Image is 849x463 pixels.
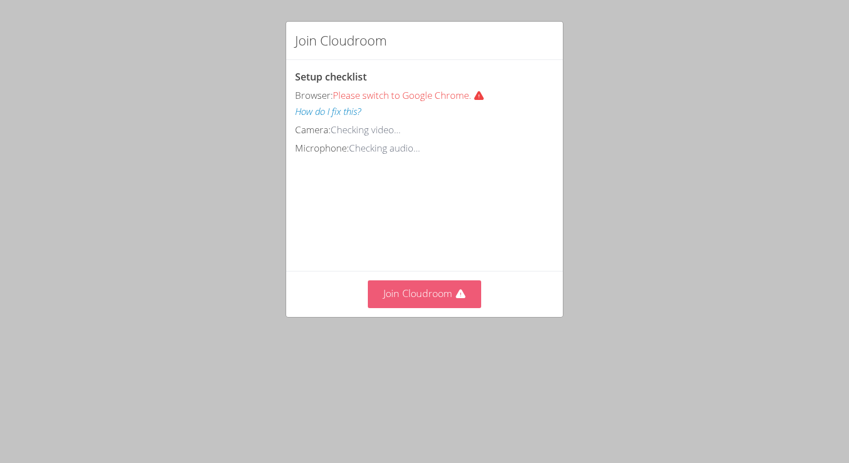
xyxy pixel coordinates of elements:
span: Please switch to Google Chrome. [333,89,493,102]
span: Browser: [295,89,333,102]
button: Join Cloudroom [368,280,482,308]
span: Camera: [295,123,331,136]
button: How do I fix this? [295,104,361,120]
h2: Join Cloudroom [295,31,387,51]
span: Setup checklist [295,70,367,83]
span: Microphone: [295,142,349,154]
span: Checking audio... [349,142,420,154]
span: Checking video... [331,123,401,136]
